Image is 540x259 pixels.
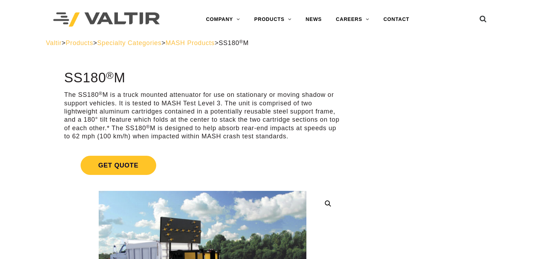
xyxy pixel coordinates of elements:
sup: ® [99,91,103,96]
sup: ® [239,39,243,44]
a: PRODUCTS [247,12,299,27]
sup: ® [146,124,150,129]
a: Specialty Categories [97,39,162,46]
a: Get Quote [64,147,341,183]
span: Get Quote [81,156,156,175]
a: MASH Products [165,39,214,46]
a: Valtir [46,39,61,46]
a: NEWS [299,12,329,27]
a: COMPANY [199,12,247,27]
a: CAREERS [329,12,376,27]
h1: SS180 M [64,71,341,86]
p: The SS180 M is a truck mounted attenuator for use on stationary or moving shadow or support vehic... [64,91,341,140]
sup: ® [106,70,114,81]
div: > > > > [46,39,494,47]
img: Valtir [53,12,160,27]
span: SS180 M [219,39,249,46]
a: Products [66,39,93,46]
a: CONTACT [376,12,416,27]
